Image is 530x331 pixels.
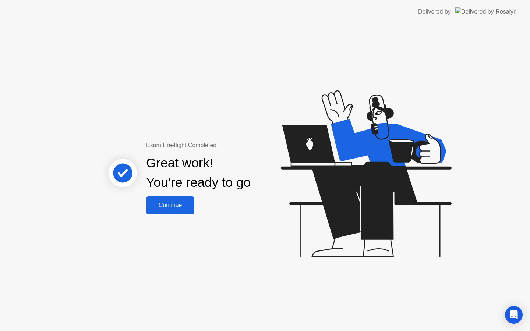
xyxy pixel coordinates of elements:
div: Open Intercom Messenger [505,306,523,324]
div: Delivered by [418,7,451,16]
img: Delivered by Rosalyn [455,7,517,16]
div: Continue [148,202,192,209]
button: Continue [146,196,194,214]
div: Great work! You’re ready to go [146,153,251,192]
div: Exam Pre-flight Completed [146,141,298,150]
